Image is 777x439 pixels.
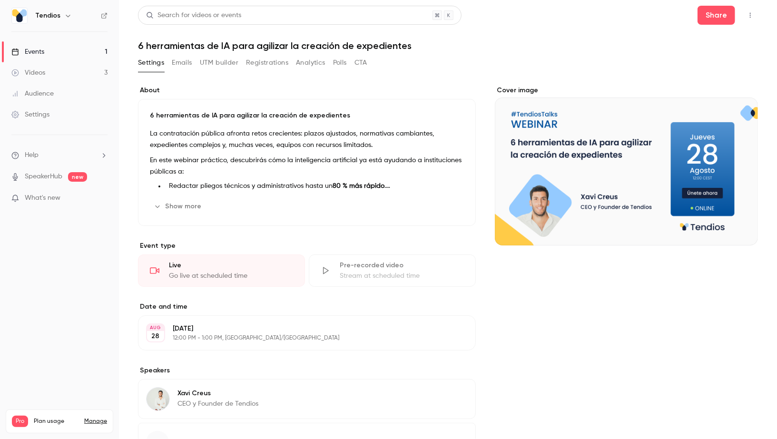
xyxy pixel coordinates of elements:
[11,89,54,98] div: Audience
[495,86,758,245] section: Cover image
[495,86,758,95] label: Cover image
[25,172,62,182] a: SpeakerHub
[146,10,241,20] div: Search for videos or events
[150,128,464,151] p: La contratación pública afronta retos crecientes: plazos ajustados, normativas cambiantes, expedi...
[25,193,60,203] span: What's new
[138,86,476,95] label: About
[11,68,45,78] div: Videos
[333,55,347,70] button: Polls
[138,241,476,251] p: Event type
[172,55,192,70] button: Emails
[173,324,425,333] p: [DATE]
[138,254,305,287] div: LiveGo live at scheduled time
[165,181,464,191] li: Redactar pliegos técnicos y administrativos hasta un .
[11,110,49,119] div: Settings
[150,155,464,177] p: En este webinar práctico, descubrirás cómo la inteligencia artificial ya está ayudando a instituc...
[11,47,44,57] div: Events
[138,302,476,312] label: Date and time
[246,55,288,70] button: Registrations
[698,6,735,25] button: Share
[12,8,27,23] img: Tendios
[150,199,207,214] button: Show more
[150,111,464,120] p: 6 herramientas de IA para agilizar la creación de expedientes
[25,150,39,160] span: Help
[138,55,164,70] button: Settings
[200,55,238,70] button: UTM builder
[34,418,79,425] span: Plan usage
[177,399,258,409] p: CEO y Founder de Tendios
[147,324,164,331] div: AUG
[169,261,293,270] div: Live
[354,55,367,70] button: CTA
[68,172,87,182] span: new
[138,366,476,375] label: Speakers
[340,271,464,281] div: Stream at scheduled time
[35,11,60,20] h6: Tendios
[340,261,464,270] div: Pre-recorded video
[84,418,107,425] a: Manage
[11,150,108,160] li: help-dropdown-opener
[12,416,28,427] span: Pro
[309,254,476,287] div: Pre-recorded videoStream at scheduled time
[138,379,476,419] div: Xavi CreusXavi CreusCEO y Founder de Tendios
[138,40,758,51] h1: 6 herramientas de IA para agilizar la creación de expedientes
[173,334,425,342] p: 12:00 PM - 1:00 PM, [GEOGRAPHIC_DATA]/[GEOGRAPHIC_DATA]
[147,388,169,410] img: Xavi Creus
[152,332,160,341] p: 28
[296,55,325,70] button: Analytics
[177,389,258,398] p: Xavi Creus
[169,271,293,281] div: Go live at scheduled time
[333,183,384,189] strong: 80 % más rápido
